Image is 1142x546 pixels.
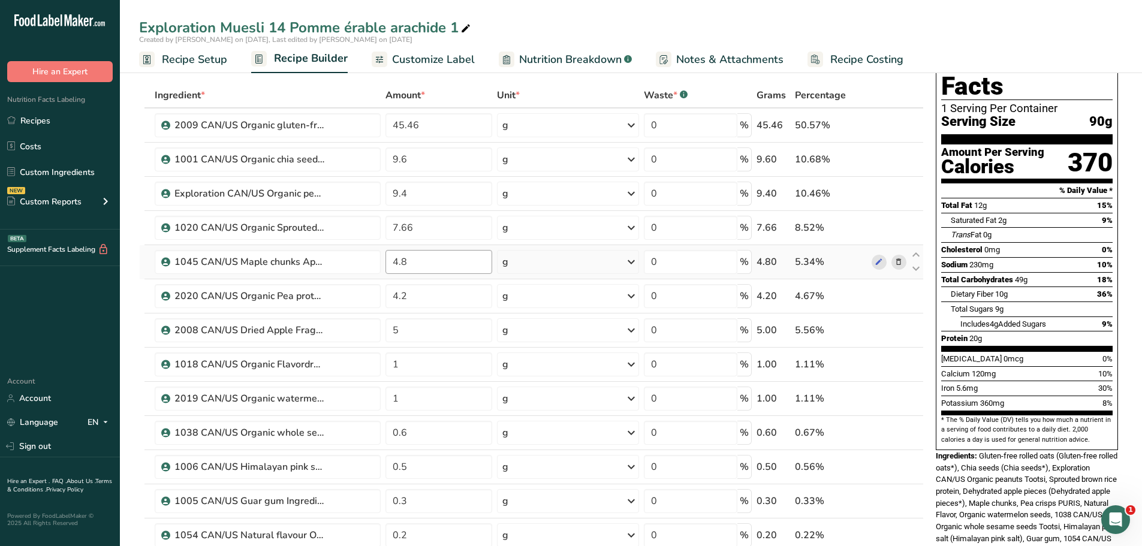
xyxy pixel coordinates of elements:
div: 5.56% [795,323,867,337]
div: 1020 CAN/US Organic Sprouted brown rice protein powder Jiangxi Hengding [174,221,324,235]
span: Serving Size [941,114,1016,129]
span: Calcium [941,369,970,378]
span: 120mg [972,369,996,378]
div: 0.56% [795,460,867,474]
div: 0.50 [757,460,791,474]
div: 9.60 [757,152,791,167]
div: 4.20 [757,289,791,303]
a: About Us . [67,477,95,485]
span: Percentage [795,88,846,102]
span: 12g [974,201,987,210]
div: 10.46% [795,186,867,201]
div: 0.30 [757,494,791,508]
div: 0.60 [757,426,791,440]
div: Exploration Muesli 14 Pomme érable arachide 1 [139,17,473,38]
span: 10% [1097,260,1113,269]
span: Nutrition Breakdown [519,52,622,68]
span: 10% [1098,369,1113,378]
span: 90g [1089,114,1113,129]
div: g [502,528,508,542]
span: 18% [1097,275,1113,284]
div: 1.00 [757,357,791,372]
span: 36% [1097,289,1113,298]
div: g [502,357,508,372]
div: 8.52% [795,221,867,235]
div: Waste [644,88,688,102]
div: g [502,426,508,440]
div: g [502,289,508,303]
a: Privacy Policy [46,485,83,494]
h1: Nutrition Facts [941,45,1113,100]
div: g [502,118,508,132]
div: 1.11% [795,357,867,372]
span: Ingredients: [936,451,977,460]
span: Potassium [941,399,978,408]
div: 370 [1068,147,1113,179]
span: Includes Added Sugars [960,319,1046,328]
span: Saturated Fat [951,216,996,225]
a: Recipe Builder [251,45,348,74]
span: Amount [385,88,425,102]
span: 10g [995,289,1008,298]
span: [MEDICAL_DATA] [941,354,1002,363]
a: Nutrition Breakdown [499,46,632,73]
div: 50.57% [795,118,867,132]
div: g [502,494,508,508]
div: g [502,152,508,167]
span: 9g [995,304,1004,313]
div: g [502,186,508,201]
a: Hire an Expert . [7,477,50,485]
span: Total Sugars [951,304,993,313]
div: 5.34% [795,255,867,269]
span: 5.6mg [956,384,978,393]
span: Grams [757,88,786,102]
div: 1.11% [795,391,867,406]
div: Custom Reports [7,195,82,208]
span: Total Carbohydrates [941,275,1013,284]
span: Recipe Builder [274,50,348,67]
div: 1018 CAN/US Organic Flavordry Natural Maple Flavor Flavorcan [174,357,324,372]
span: Recipe Costing [830,52,903,68]
div: 1 Serving Per Container [941,102,1113,114]
span: 9% [1102,319,1113,328]
div: EN [88,415,113,430]
span: Fat [951,230,981,239]
span: 360mg [980,399,1004,408]
span: 4g [990,319,998,328]
iframe: Intercom live chat [1101,505,1130,534]
span: 8% [1102,399,1113,408]
span: 0g [983,230,992,239]
span: 15% [1097,201,1113,210]
div: 1001 CAN/US Organic chia seeds Tootsi + FCEN [174,152,324,167]
div: 0.33% [795,494,867,508]
a: Customize Label [372,46,475,73]
a: Language [7,412,58,433]
div: 1045 CAN/US Maple chunks Appalaches Nature + USDA [174,255,324,269]
div: 7.66 [757,221,791,235]
section: * The % Daily Value (DV) tells you how much a nutrient in a serving of food contributes to a dail... [941,415,1113,445]
span: 20g [969,334,982,343]
div: 1054 CAN/US Natural flavour Organic (crème brulée + brown sugar FC503-242) Flavorcan [174,528,324,542]
a: Recipe Setup [139,46,227,73]
div: Calories [941,158,1044,176]
a: FAQ . [52,477,67,485]
span: 0mcg [1004,354,1023,363]
span: Recipe Setup [162,52,227,68]
div: 5.00 [757,323,791,337]
span: 230mg [969,260,993,269]
div: g [502,323,508,337]
div: 1.00 [757,391,791,406]
a: Notes & Attachments [656,46,784,73]
div: 45.46 [757,118,791,132]
div: 1005 CAN/US Guar gum Ingredion [174,494,324,508]
div: 10.68% [795,152,867,167]
div: g [502,255,508,269]
span: 49g [1015,275,1028,284]
div: 0.67% [795,426,867,440]
div: BETA [8,235,26,242]
a: Recipe Costing [807,46,903,73]
div: 2020 CAN/US Organic Pea protein crisps PURIS [174,289,324,303]
div: Powered By FoodLabelMaker © 2025 All Rights Reserved [7,512,113,527]
div: 2009 CAN/US Organic gluten-free rolled oats Tootsi + FCEN [174,118,324,132]
span: Dietary Fiber [951,289,993,298]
